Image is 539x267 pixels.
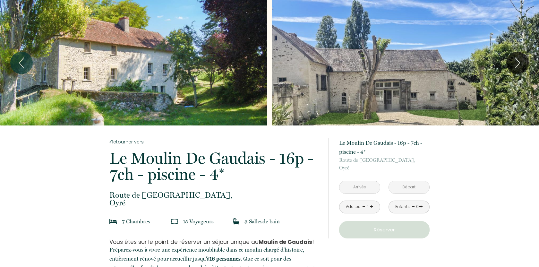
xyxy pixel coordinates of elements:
[412,202,415,212] a: -
[260,218,262,225] span: s
[339,181,380,194] input: Arrivée
[210,255,241,262] strong: 16 personnes
[109,239,320,245] h3: Vous êtes sur le point de réserver un séjour unique au !
[211,218,214,225] span: s
[339,138,430,156] p: Le Moulin De Gaudais - 16p - 7ch - piscine - 4*
[183,217,214,226] p: 15 Voyageur
[171,218,178,225] img: guests
[109,191,320,199] span: Route de [GEOGRAPHIC_DATA],
[419,202,423,212] a: +
[395,204,410,210] div: Enfants
[244,217,280,226] p: 3 Salle de bain
[339,156,430,172] p: Oyré
[10,52,33,74] button: Previous
[416,204,419,210] div: 0
[148,218,150,225] span: s
[341,226,427,234] p: Réserver
[339,221,430,238] button: Réserver
[339,156,430,164] span: Route de [GEOGRAPHIC_DATA],
[109,191,320,207] p: Oyré
[346,204,360,210] div: Adultes
[366,204,369,210] div: 1
[362,202,366,212] a: -
[506,52,529,74] button: Next
[122,217,150,226] p: 7 Chambre
[109,138,320,145] a: Retourner vers
[370,202,373,212] a: +
[109,150,320,182] p: Le Moulin De Gaudais - 16p - 7ch - piscine - 4*
[389,181,429,194] input: Départ
[259,238,312,246] strong: Moulin de Gaudais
